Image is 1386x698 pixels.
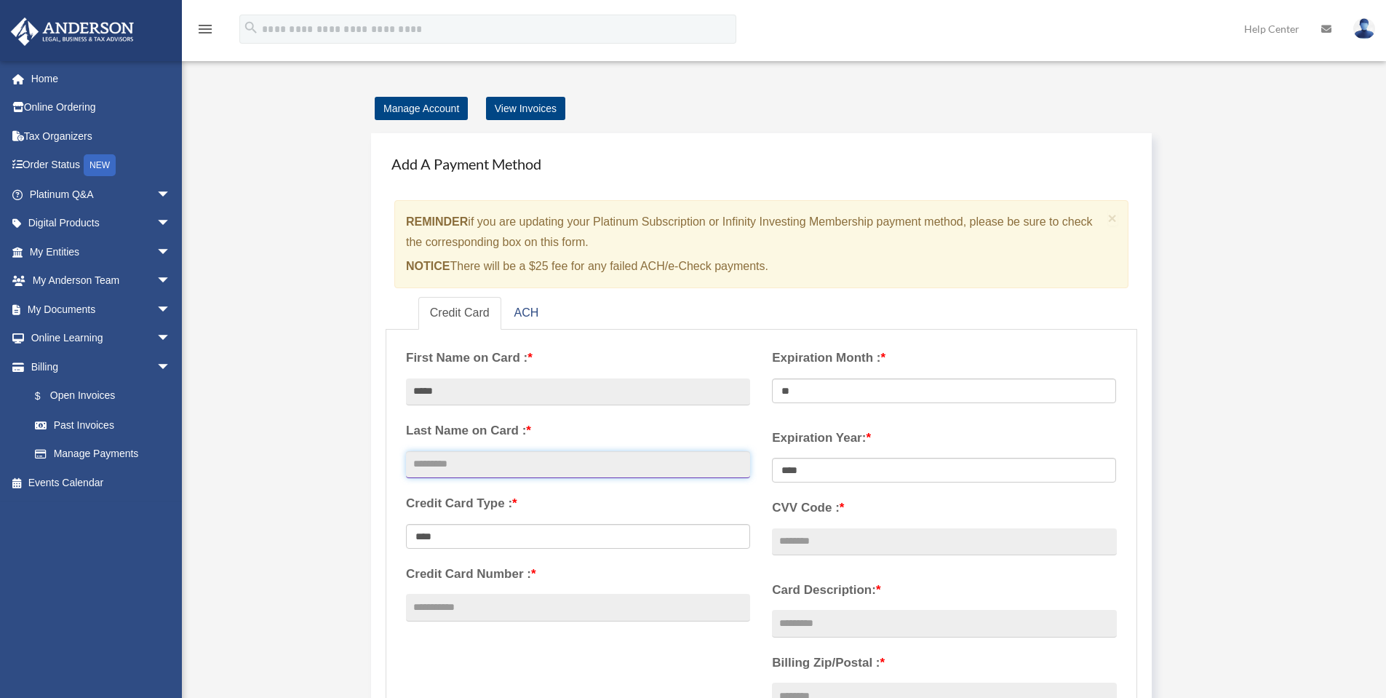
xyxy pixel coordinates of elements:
[406,420,750,442] label: Last Name on Card :
[1108,210,1118,226] span: ×
[84,154,116,176] div: NEW
[156,266,186,296] span: arrow_drop_down
[375,97,468,120] a: Manage Account
[196,25,214,38] a: menu
[243,20,259,36] i: search
[156,352,186,382] span: arrow_drop_down
[10,93,193,122] a: Online Ordering
[156,295,186,325] span: arrow_drop_down
[196,20,214,38] i: menu
[406,256,1102,277] p: There will be a $25 fee for any failed ACH/e-Check payments.
[10,209,193,238] a: Digital Productsarrow_drop_down
[10,295,193,324] a: My Documentsarrow_drop_down
[20,411,193,440] a: Past Invoices
[10,122,193,151] a: Tax Organizers
[772,347,1116,369] label: Expiration Month :
[10,352,193,381] a: Billingarrow_drop_down
[394,200,1128,288] div: if you are updating your Platinum Subscription or Infinity Investing Membership payment method, p...
[10,266,193,296] a: My Anderson Teamarrow_drop_down
[1108,210,1118,226] button: Close
[43,387,50,405] span: $
[156,180,186,210] span: arrow_drop_down
[406,493,750,515] label: Credit Card Type :
[10,180,193,209] a: Platinum Q&Aarrow_drop_down
[406,563,750,585] label: Credit Card Number :
[10,237,193,266] a: My Entitiesarrow_drop_down
[386,148,1137,180] h4: Add A Payment Method
[486,97,565,120] a: View Invoices
[156,237,186,267] span: arrow_drop_down
[20,381,193,411] a: $Open Invoices
[503,297,551,330] a: ACH
[10,324,193,353] a: Online Learningarrow_drop_down
[10,151,193,181] a: Order StatusNEW
[772,497,1116,519] label: CVV Code :
[20,440,186,469] a: Manage Payments
[772,652,1116,674] label: Billing Zip/Postal :
[772,427,1116,449] label: Expiration Year:
[10,468,193,497] a: Events Calendar
[7,17,138,46] img: Anderson Advisors Platinum Portal
[418,297,501,330] a: Credit Card
[406,260,450,272] strong: NOTICE
[156,324,186,354] span: arrow_drop_down
[406,347,750,369] label: First Name on Card :
[10,64,193,93] a: Home
[772,579,1116,601] label: Card Description:
[1353,18,1375,39] img: User Pic
[406,215,468,228] strong: REMINDER
[156,209,186,239] span: arrow_drop_down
